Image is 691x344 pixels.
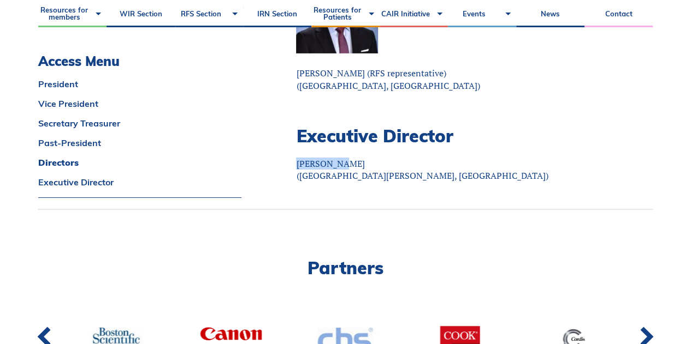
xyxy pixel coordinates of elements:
a: Secretary Treasurer [38,119,241,128]
a: Vice President [38,99,241,108]
p: [PERSON_NAME] ([GEOGRAPHIC_DATA][PERSON_NAME], [GEOGRAPHIC_DATA]) [296,158,571,182]
p: [PERSON_NAME] (RFS representative) ([GEOGRAPHIC_DATA], [GEOGRAPHIC_DATA]) [296,67,571,92]
h2: Partners [38,259,653,276]
a: Executive Director [38,178,241,186]
a: Past-President [38,138,241,147]
a: President [38,80,241,88]
h2: Executive Director [296,125,571,146]
a: Directors [38,158,241,167]
h3: Access Menu [38,53,241,69]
